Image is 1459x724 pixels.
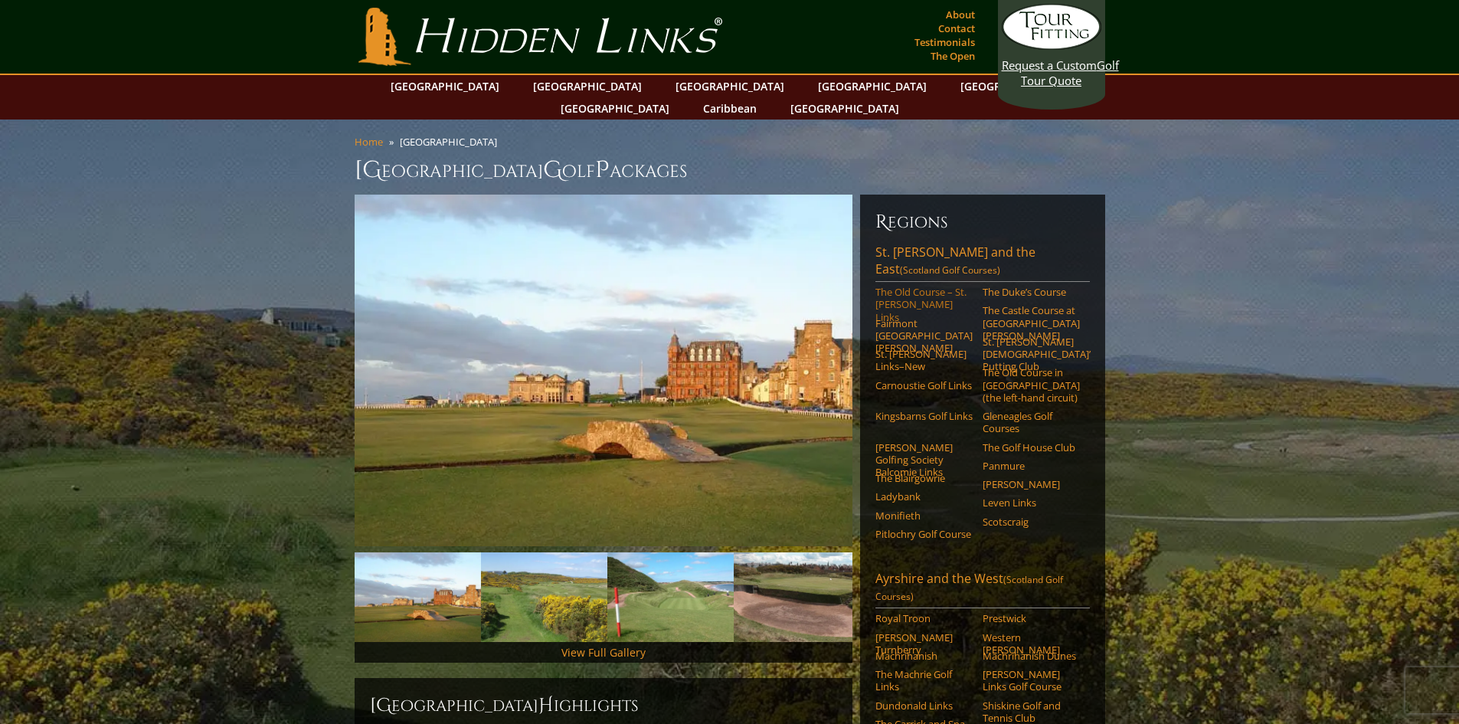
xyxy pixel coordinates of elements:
[875,379,973,391] a: Carnoustie Golf Links
[875,410,973,422] a: Kingsbarns Golf Links
[695,97,764,120] a: Caribbean
[983,496,1080,509] a: Leven Links
[875,286,973,323] a: The Old Course – St. [PERSON_NAME] Links
[983,612,1080,624] a: Prestwick
[983,286,1080,298] a: The Duke’s Course
[553,97,677,120] a: [GEOGRAPHIC_DATA]
[942,4,979,25] a: About
[934,18,979,39] a: Contact
[1002,4,1101,88] a: Request a CustomGolf Tour Quote
[355,155,1105,185] h1: [GEOGRAPHIC_DATA] olf ackages
[783,97,907,120] a: [GEOGRAPHIC_DATA]
[983,516,1080,528] a: Scotscraig
[1002,57,1097,73] span: Request a Custom
[875,573,1063,603] span: (Scotland Golf Courses)
[561,645,646,660] a: View Full Gallery
[875,317,973,355] a: Fairmont [GEOGRAPHIC_DATA][PERSON_NAME]
[538,693,554,718] span: H
[875,244,1090,282] a: St. [PERSON_NAME] and the East(Scotland Golf Courses)
[525,75,649,97] a: [GEOGRAPHIC_DATA]
[983,441,1080,454] a: The Golf House Club
[875,472,973,484] a: The Blairgowrie
[370,693,837,718] h2: [GEOGRAPHIC_DATA] ighlights
[983,650,1080,662] a: Machrihanish Dunes
[983,631,1080,657] a: Western [PERSON_NAME]
[927,45,979,67] a: The Open
[668,75,792,97] a: [GEOGRAPHIC_DATA]
[875,668,973,693] a: The Machrie Golf Links
[875,210,1090,234] h6: Regions
[911,31,979,53] a: Testimonials
[875,490,973,503] a: Ladybank
[875,528,973,540] a: Pitlochry Golf Course
[875,699,973,712] a: Dundonald Links
[875,570,1090,608] a: Ayrshire and the West(Scotland Golf Courses)
[810,75,934,97] a: [GEOGRAPHIC_DATA]
[983,336,1080,373] a: St. [PERSON_NAME] [DEMOGRAPHIC_DATA]’ Putting Club
[543,155,562,185] span: G
[400,135,503,149] li: [GEOGRAPHIC_DATA]
[875,509,973,522] a: Monifieth
[983,478,1080,490] a: [PERSON_NAME]
[355,135,383,149] a: Home
[875,612,973,624] a: Royal Troon
[875,650,973,662] a: Machrihanish
[595,155,610,185] span: P
[953,75,1077,97] a: [GEOGRAPHIC_DATA]
[983,304,1080,342] a: The Castle Course at [GEOGRAPHIC_DATA][PERSON_NAME]
[983,410,1080,435] a: Gleneagles Golf Courses
[875,441,973,479] a: [PERSON_NAME] Golfing Society Balcomie Links
[983,460,1080,472] a: Panmure
[900,264,1000,277] span: (Scotland Golf Courses)
[983,366,1080,404] a: The Old Course in [GEOGRAPHIC_DATA] (the left-hand circuit)
[875,348,973,373] a: St. [PERSON_NAME] Links–New
[983,668,1080,693] a: [PERSON_NAME] Links Golf Course
[875,631,973,657] a: [PERSON_NAME] Turnberry
[383,75,507,97] a: [GEOGRAPHIC_DATA]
